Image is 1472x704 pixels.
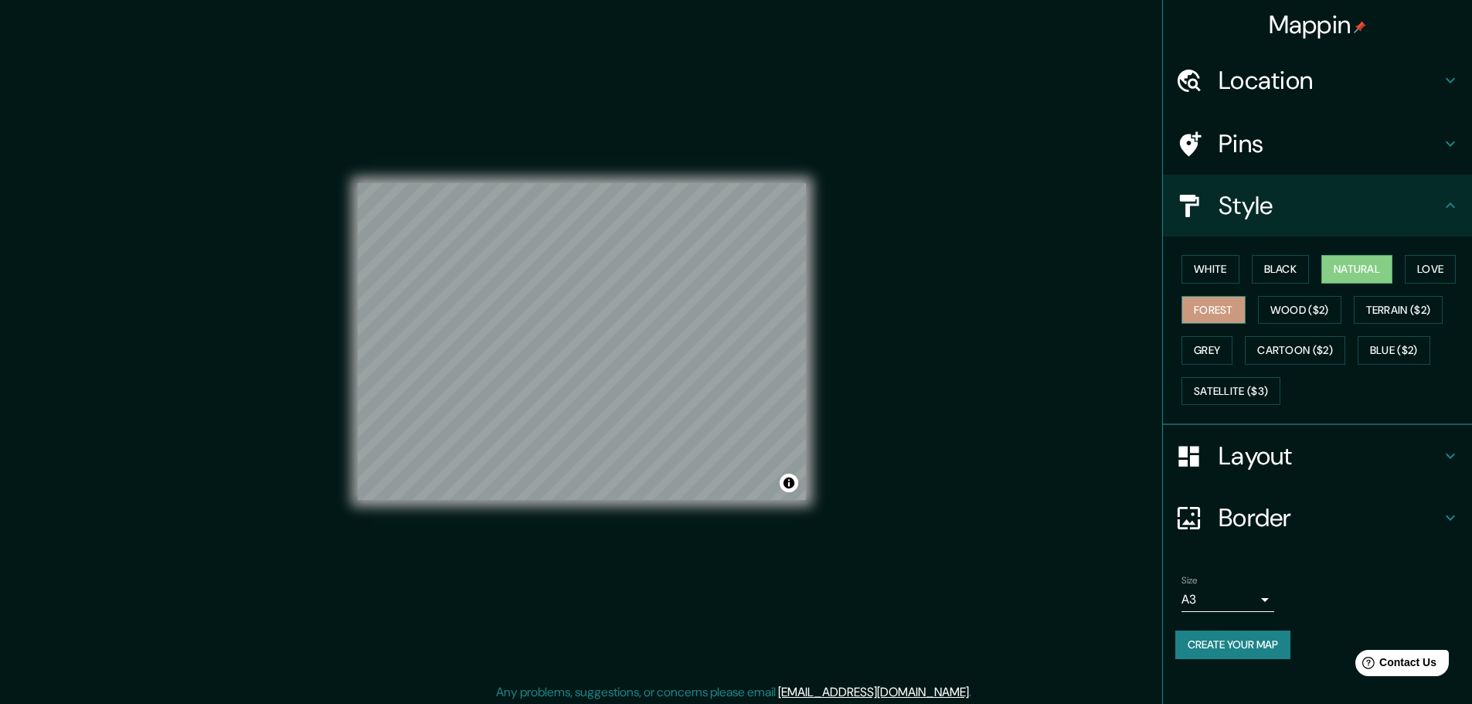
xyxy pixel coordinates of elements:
button: Create your map [1175,631,1290,659]
button: Love [1405,255,1456,284]
button: Wood ($2) [1258,296,1341,325]
h4: Layout [1219,440,1441,471]
h4: Location [1219,65,1441,96]
h4: Pins [1219,128,1441,159]
a: [EMAIL_ADDRESS][DOMAIN_NAME] [778,684,969,700]
iframe: Help widget launcher [1334,644,1455,687]
h4: Style [1219,190,1441,221]
button: Forest [1181,296,1246,325]
div: . [974,683,977,702]
button: Cartoon ($2) [1245,336,1345,365]
div: Layout [1163,425,1472,487]
button: Blue ($2) [1358,336,1430,365]
div: A3 [1181,587,1274,612]
img: pin-icon.png [1354,21,1366,33]
button: Satellite ($3) [1181,377,1280,406]
h4: Mappin [1269,9,1367,40]
button: Grey [1181,336,1232,365]
div: Border [1163,487,1472,549]
div: . [971,683,974,702]
p: Any problems, suggestions, or concerns please email . [496,683,971,702]
button: Terrain ($2) [1354,296,1443,325]
div: Style [1163,175,1472,236]
button: Black [1252,255,1310,284]
button: White [1181,255,1239,284]
button: Toggle attribution [780,474,798,492]
label: Size [1181,574,1198,587]
button: Natural [1321,255,1392,284]
h4: Border [1219,502,1441,533]
div: Location [1163,49,1472,111]
canvas: Map [358,183,806,500]
div: Pins [1163,113,1472,175]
